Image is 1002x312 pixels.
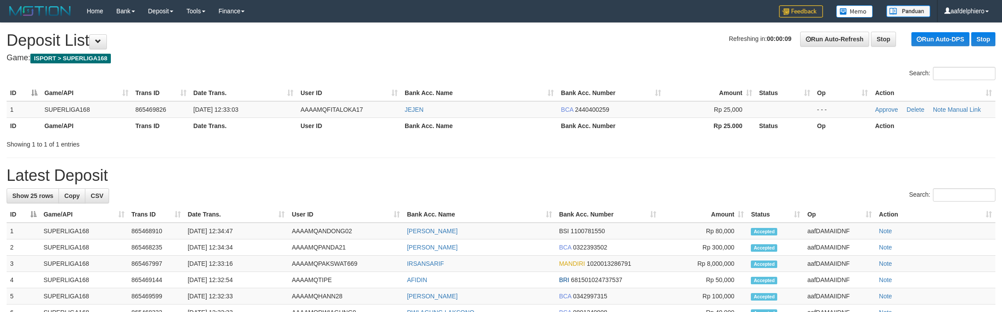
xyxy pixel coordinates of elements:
[886,5,930,17] img: panduan.png
[814,117,872,134] th: Op
[30,54,111,63] span: ISPORT > SUPERLIGA168
[660,206,748,223] th: Amount: activate to sort column ascending
[751,277,777,284] span: Accepted
[7,206,40,223] th: ID: activate to sort column descending
[64,192,80,199] span: Copy
[971,32,995,46] a: Stop
[911,32,969,46] a: Run Auto-DPS
[875,206,995,223] th: Action: activate to sort column ascending
[660,256,748,272] td: Rp 8,000,000
[559,276,569,283] span: BRI
[288,239,403,256] td: AAAAMQPANDA21
[767,35,791,42] strong: 00:00:09
[132,85,190,101] th: Trans ID: activate to sort column ascending
[879,260,892,267] a: Note
[559,293,571,300] span: BCA
[40,206,128,223] th: Game/API: activate to sort column ascending
[575,106,609,113] span: Copy 2440400259 to clipboard
[804,288,875,305] td: aafDAMAIIDNF
[907,106,924,113] a: Delete
[85,188,109,203] a: CSV
[660,223,748,239] td: Rp 80,000
[401,85,557,101] th: Bank Acc. Name: activate to sort column ascending
[573,244,607,251] span: Copy 0322393502 to clipboard
[751,261,777,268] span: Accepted
[756,85,814,101] th: Status: activate to sort column ascending
[288,223,403,239] td: AAAAMQANDONG02
[559,244,571,251] span: BCA
[7,239,40,256] td: 2
[128,239,184,256] td: 865468235
[184,256,289,272] td: [DATE] 12:33:16
[7,272,40,288] td: 4
[59,188,85,203] a: Copy
[128,288,184,305] td: 865469599
[297,117,401,134] th: User ID
[184,239,289,256] td: [DATE] 12:34:34
[871,117,995,134] th: Action
[403,206,556,223] th: Bank Acc. Name: activate to sort column ascending
[91,192,103,199] span: CSV
[879,244,892,251] a: Note
[879,228,892,235] a: Note
[128,272,184,288] td: 865469144
[7,85,41,101] th: ID: activate to sort column descending
[804,206,875,223] th: Op: activate to sort column ascending
[814,85,872,101] th: Op: activate to sort column ascending
[557,85,665,101] th: Bank Acc. Number: activate to sort column ascending
[7,4,73,18] img: MOTION_logo.png
[7,54,995,62] h4: Game:
[779,5,823,18] img: Feedback.jpg
[297,85,401,101] th: User ID: activate to sort column ascending
[128,256,184,272] td: 865467997
[407,293,457,300] a: [PERSON_NAME]
[7,167,995,184] h1: Latest Deposit
[947,106,981,113] a: Manual Link
[7,117,41,134] th: ID
[875,106,898,113] a: Approve
[132,117,190,134] th: Trans ID
[407,276,427,283] a: AFIDIN
[184,272,289,288] td: [DATE] 12:32:54
[190,117,297,134] th: Date Trans.
[751,228,777,235] span: Accepted
[909,188,995,202] label: Search:
[557,117,665,134] th: Bank Acc. Number
[41,117,132,134] th: Game/API
[7,188,59,203] a: Show 25 rows
[804,272,875,288] td: aafDAMAIIDNF
[879,276,892,283] a: Note
[871,85,995,101] th: Action: activate to sort column ascending
[804,239,875,256] td: aafDAMAIIDNF
[40,288,128,305] td: SUPERLIGA168
[288,256,403,272] td: AAAAMQPAKSWAT669
[128,223,184,239] td: 865468910
[571,276,622,283] span: Copy 681501024737537 to clipboard
[288,288,403,305] td: AAAAMQHANN28
[559,260,585,267] span: MANDIRI
[7,223,40,239] td: 1
[909,67,995,80] label: Search:
[405,106,424,113] a: JEJEN
[407,228,457,235] a: [PERSON_NAME]
[665,117,756,134] th: Rp 25.000
[570,228,605,235] span: Copy 1100781550 to clipboard
[729,35,791,42] span: Refreshing in:
[871,32,896,47] a: Stop
[660,239,748,256] td: Rp 300,000
[41,85,132,101] th: Game/API: activate to sort column ascending
[660,288,748,305] td: Rp 100,000
[804,256,875,272] td: aafDAMAIIDNF
[665,85,756,101] th: Amount: activate to sort column ascending
[587,260,631,267] span: Copy 1020013286791 to clipboard
[7,288,40,305] td: 5
[7,136,411,149] div: Showing 1 to 1 of 1 entries
[288,206,403,223] th: User ID: activate to sort column ascending
[135,106,166,113] span: 865469826
[40,272,128,288] td: SUPERLIGA168
[40,239,128,256] td: SUPERLIGA168
[128,206,184,223] th: Trans ID: activate to sort column ascending
[184,206,289,223] th: Date Trans.: activate to sort column ascending
[556,206,660,223] th: Bank Acc. Number: activate to sort column ascending
[751,293,777,301] span: Accepted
